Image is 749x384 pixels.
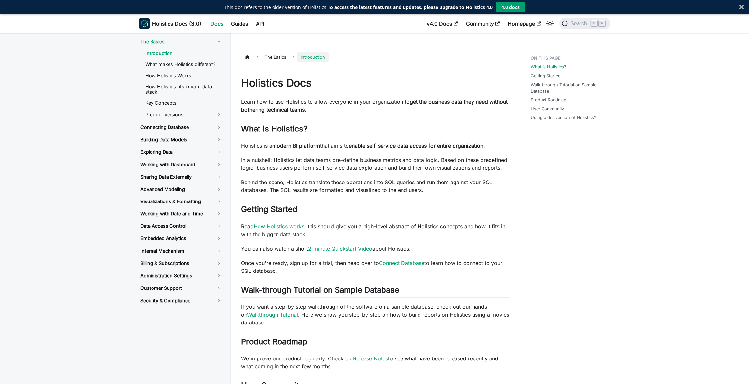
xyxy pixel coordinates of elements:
a: Customer Support [135,283,227,294]
a: Walkthrough Tutorial [247,311,298,318]
a: Connecting Database [135,122,227,133]
a: Release Notes [353,355,388,362]
div: This doc refers to the older version of Holistics.To access the latest features and updates, plea... [224,4,493,10]
a: Connect Database [379,260,424,266]
a: Embedded Analytics [135,233,227,244]
kbd: K [599,20,605,26]
a: Homepage [504,18,545,29]
a: Billing & Subscriptions [135,258,227,269]
p: In a nutshell: Holistics let data teams pre-define business metrics and data logic. Based on thes... [241,156,510,172]
a: Docs [206,18,227,29]
kbd: ⌘ [591,20,597,26]
span: The Basics [261,52,290,62]
a: What makes Holistics different? [140,60,227,69]
p: This doc refers to the older version of Holistics. [224,4,493,10]
a: Security & Compliance [135,295,227,306]
button: 4.0 docs [496,2,525,12]
a: Getting Started [531,73,561,79]
a: Data Access Control [135,220,227,232]
a: Exploring Data [135,147,227,158]
p: Behind the scene, Holistics translate these operations into SQL queries and run them against your... [241,178,510,194]
a: API [252,18,268,29]
a: Advanced Modeling [135,184,227,195]
h2: What is Holistics? [241,124,510,136]
a: Building Data Models [135,134,227,145]
a: Community [462,18,504,29]
span: Search [568,21,591,26]
p: Holistics is a that aims to . [241,142,510,149]
a: Sharing Data Externally [135,171,227,183]
a: Working with Dashboard [135,159,227,170]
a: Introduction [140,48,227,58]
p: You can also watch a short about Holistics. [241,245,510,253]
a: What is Holistics? [531,64,566,70]
a: Working with Date and Time [135,208,227,219]
h2: Product Roadmap [241,337,510,349]
p: Learn how to use Holistics to allow everyone in your organization to . [241,98,510,113]
p: We improve our product regularly. Check out to see what have been released recently and what comi... [241,355,510,370]
a: The Basics [135,36,227,47]
img: Holistics [139,18,150,29]
a: Key Concepts [140,98,227,108]
a: Home page [241,52,254,62]
a: User Community [531,106,564,112]
button: Search [559,18,610,29]
strong: get the business data they need without bothering technical teams [241,98,508,113]
p: Read , this should give you a high-level abstract of Holistics concepts and how it fits in with t... [241,222,510,238]
a: Visualizations & Formatting [135,196,211,207]
a: Product Roadmap [531,97,566,103]
a: Walk-through Tutorial on Sample Database [531,82,609,94]
p: If you want a step-by-step walkthrough of the software on a sample database, check out our hands-... [241,303,510,326]
span: Introduction [297,52,328,62]
strong: enable self-service data access for entire organization [349,142,483,149]
button: Switch between dark and light mode (currently light mode) [545,18,555,29]
b: Holistics Docs (3.0) [152,20,201,27]
h2: Walk-through Tutorial on Sample Database [241,285,510,298]
h2: Getting Started [241,204,510,217]
strong: modern BI platform [272,142,320,149]
a: 2-minute Quickstart Video [308,245,372,252]
a: Guides [227,18,252,29]
a: HolisticsHolistics Docs (3.0) [139,18,201,29]
strong: To access the latest features and updates, please upgrade to Holistics 4.0 [328,4,493,10]
a: Product Versions [140,109,227,120]
a: How Holistics works [254,223,304,230]
h1: Holistics Docs [241,77,510,90]
a: v4.0 Docs [423,18,462,29]
button: Toggle the collapsible sidebar category 'Visualizations & Formatting' [211,196,227,207]
a: Administration Settings [135,270,227,281]
nav: Breadcrumbs [241,52,510,62]
a: How Holistics fits in your data stack [140,82,227,97]
a: How Holistics Works [140,71,227,80]
a: Internal Mechanism [135,245,227,256]
p: Once you're ready, sign up for a trial, then head over to to learn how to connect to your SQL dat... [241,259,510,275]
a: Using older version of Holistics? [531,114,596,121]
